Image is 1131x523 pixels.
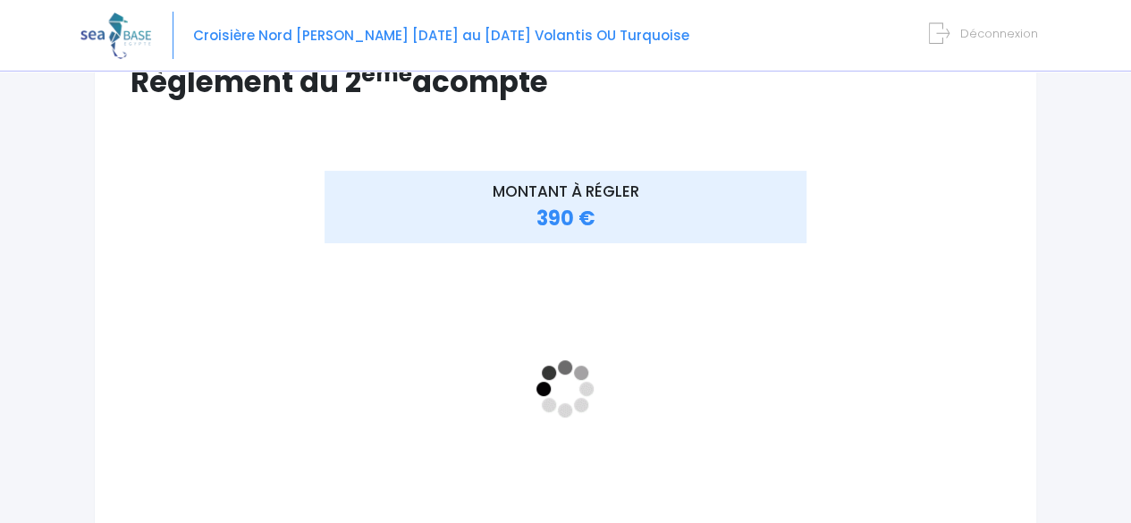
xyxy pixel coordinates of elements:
[325,255,806,523] iframe: <!-- //required -->
[492,181,638,202] span: MONTANT À RÉGLER
[361,58,412,89] sup: ème
[193,26,689,45] span: Croisière Nord [PERSON_NAME] [DATE] au [DATE] Volantis OU Turquoise
[131,64,1000,99] h1: Règlement du 2 acompte
[536,205,595,232] span: 390 €
[960,25,1038,42] span: Déconnexion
